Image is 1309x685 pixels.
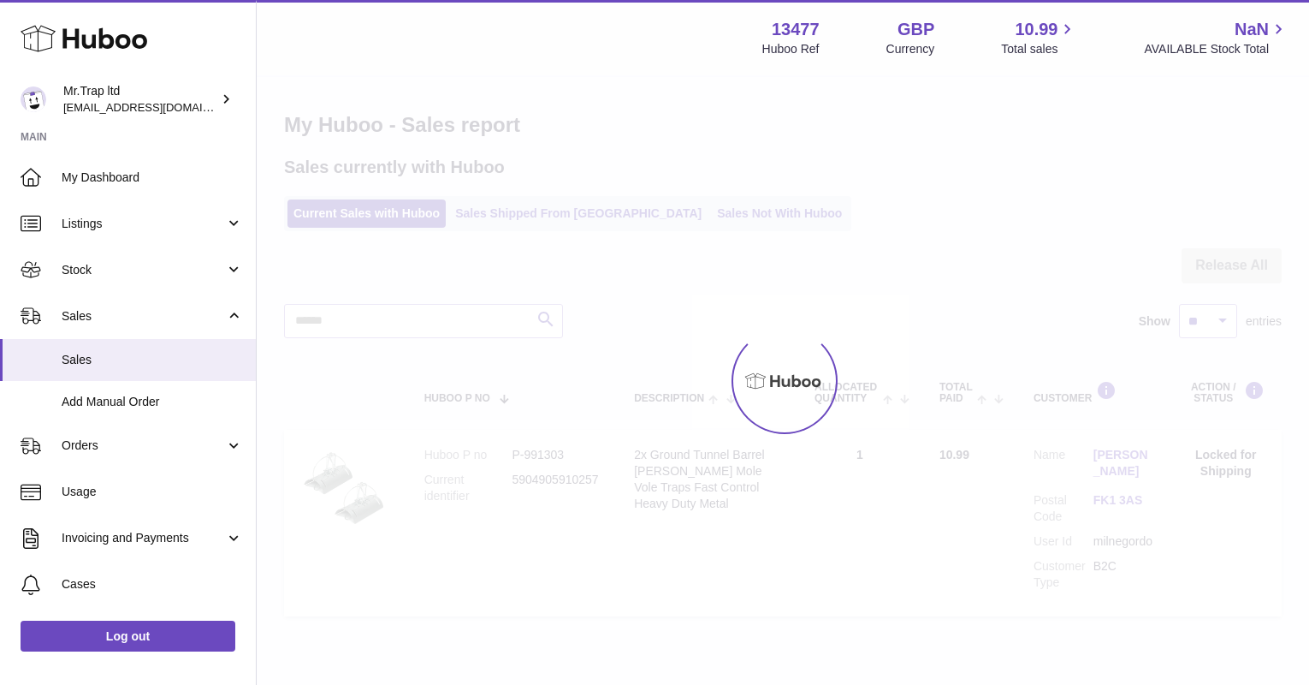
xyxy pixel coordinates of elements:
[886,41,935,57] div: Currency
[62,530,225,546] span: Invoicing and Payments
[62,216,225,232] span: Listings
[1015,18,1057,41] span: 10.99
[1144,18,1288,57] a: NaN AVAILABLE Stock Total
[21,86,46,112] img: office@grabacz.eu
[897,18,934,41] strong: GBP
[1144,41,1288,57] span: AVAILABLE Stock Total
[1235,18,1269,41] span: NaN
[62,170,243,186] span: My Dashboard
[62,484,243,500] span: Usage
[772,18,820,41] strong: 13477
[62,438,225,454] span: Orders
[62,352,243,368] span: Sales
[62,576,243,593] span: Cases
[1001,18,1077,57] a: 10.99 Total sales
[63,83,217,116] div: Mr.Trap ltd
[1001,41,1077,57] span: Total sales
[21,621,235,652] a: Log out
[62,308,225,325] span: Sales
[62,262,225,278] span: Stock
[62,394,243,410] span: Add Manual Order
[63,100,252,114] span: [EMAIL_ADDRESS][DOMAIN_NAME]
[762,41,820,57] div: Huboo Ref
